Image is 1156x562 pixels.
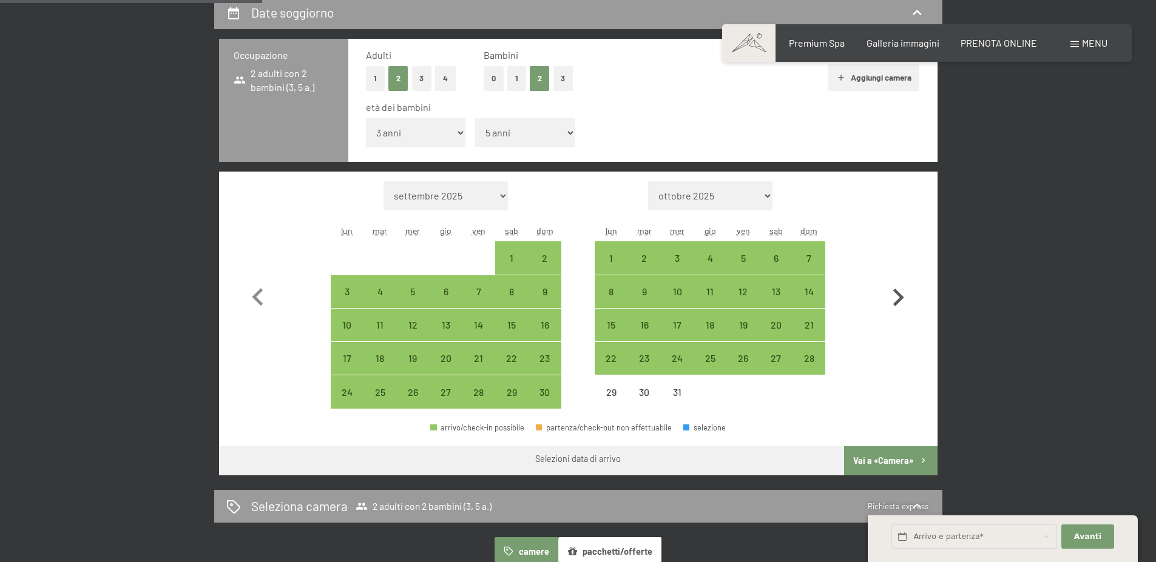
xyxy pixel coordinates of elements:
[365,353,395,384] div: 18
[596,287,626,317] div: 8
[728,287,758,317] div: 12
[683,424,726,432] div: selezione
[464,387,494,418] div: 28
[363,275,396,308] div: arrivo/check-in possibile
[662,353,692,384] div: 24
[495,375,528,408] div: arrivo/check-in possibile
[661,342,694,375] div: Wed Dec 24 2025
[331,375,363,408] div: Mon Nov 24 2025
[793,342,825,375] div: arrivo/check-in possibile
[628,241,661,274] div: arrivo/check-in possibile
[661,241,694,274] div: Wed Dec 03 2025
[661,342,694,375] div: arrivo/check-in possibile
[595,275,627,308] div: Mon Dec 08 2025
[760,309,793,341] div: arrivo/check-in possibile
[363,342,396,375] div: Tue Nov 18 2025
[529,387,559,418] div: 30
[507,66,526,91] button: 1
[695,320,725,350] div: 18
[629,253,660,284] div: 2
[430,375,462,408] div: Thu Nov 27 2025
[695,253,725,284] div: 4
[528,342,561,375] div: Sun Nov 23 2025
[462,342,495,375] div: Fri Nov 21 2025
[628,375,661,408] div: arrivo/check-in non effettuabile
[496,253,527,284] div: 1
[430,275,462,308] div: Thu Nov 06 2025
[595,342,627,375] div: Mon Dec 22 2025
[363,309,396,341] div: Tue Nov 11 2025
[430,424,524,432] div: arrivo/check-in possibile
[760,275,793,308] div: arrivo/check-in possibile
[462,309,495,341] div: Fri Nov 14 2025
[430,309,462,341] div: Thu Nov 13 2025
[628,375,661,408] div: Tue Dec 30 2025
[251,497,348,515] h2: Seleziona camera
[628,241,661,274] div: Tue Dec 02 2025
[397,387,428,418] div: 26
[705,226,716,236] abbr: giovedì
[726,275,759,308] div: Fri Dec 12 2025
[495,241,528,274] div: arrivo/check-in possibile
[726,275,759,308] div: arrivo/check-in possibile
[528,309,561,341] div: Sun Nov 16 2025
[881,181,916,409] button: Mese successivo
[528,275,561,308] div: Sun Nov 09 2025
[769,226,783,236] abbr: sabato
[495,342,528,375] div: Sat Nov 22 2025
[661,275,694,308] div: Wed Dec 10 2025
[332,320,362,350] div: 10
[528,375,561,408] div: Sun Nov 30 2025
[529,253,559,284] div: 2
[760,241,793,274] div: arrivo/check-in possibile
[462,342,495,375] div: arrivo/check-in possibile
[341,226,353,236] abbr: lunedì
[760,241,793,274] div: Sat Dec 06 2025
[363,309,396,341] div: arrivo/check-in possibile
[628,275,661,308] div: arrivo/check-in possibile
[595,342,627,375] div: arrivo/check-in possibile
[726,241,759,274] div: arrivo/check-in possibile
[694,342,726,375] div: arrivo/check-in possibile
[331,342,363,375] div: Mon Nov 17 2025
[760,309,793,341] div: Sat Dec 20 2025
[793,241,825,274] div: Sun Dec 07 2025
[431,287,461,317] div: 6
[794,320,824,350] div: 21
[661,375,694,408] div: arrivo/check-in non effettuabile
[430,375,462,408] div: arrivo/check-in possibile
[464,353,494,384] div: 21
[737,226,750,236] abbr: venerdì
[794,253,824,284] div: 7
[726,309,759,341] div: arrivo/check-in possibile
[356,500,492,512] span: 2 adulti con 2 bambini (3, 5 a.)
[396,309,429,341] div: Wed Nov 12 2025
[430,342,462,375] div: Thu Nov 20 2025
[495,275,528,308] div: arrivo/check-in possibile
[596,320,626,350] div: 15
[496,287,527,317] div: 8
[1074,531,1101,542] span: Avanti
[366,49,391,61] span: Adulti
[793,309,825,341] div: Sun Dec 21 2025
[495,309,528,341] div: arrivo/check-in possibile
[629,320,660,350] div: 16
[868,501,928,511] span: Richiesta express
[637,226,652,236] abbr: martedì
[760,342,793,375] div: arrivo/check-in possibile
[661,241,694,274] div: arrivo/check-in possibile
[794,287,824,317] div: 14
[430,309,462,341] div: arrivo/check-in possibile
[234,49,334,62] h3: Occupazione
[530,66,550,91] button: 2
[694,241,726,274] div: arrivo/check-in possibile
[405,226,420,236] abbr: mercoledì
[629,353,660,384] div: 23
[397,353,428,384] div: 19
[761,320,791,350] div: 20
[431,320,461,350] div: 13
[867,37,939,49] span: Galleria immagini
[595,375,627,408] div: arrivo/check-in non effettuabile
[529,287,559,317] div: 9
[844,446,937,475] button: Vai a «Camera»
